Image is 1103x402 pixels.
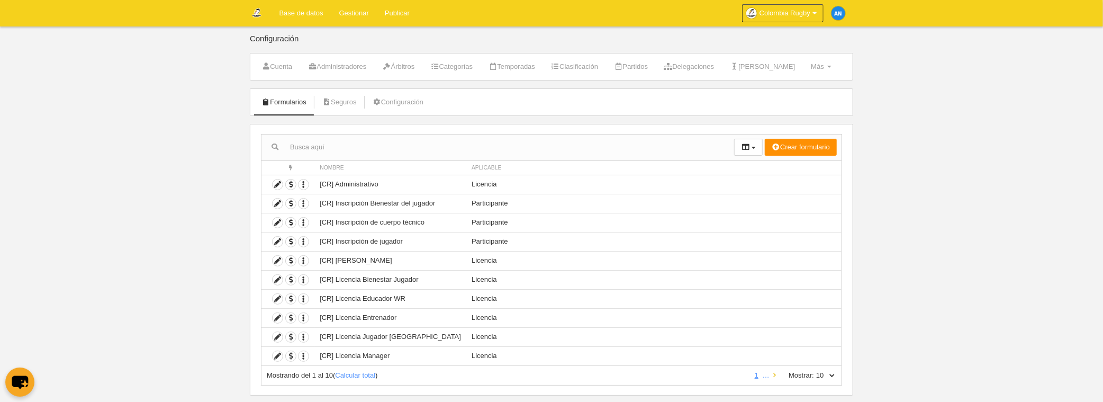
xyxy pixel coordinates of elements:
[483,59,541,75] a: Temporadas
[314,289,466,308] td: [CR] Licencia Educador WR
[317,94,363,110] a: Seguros
[805,59,837,75] a: Más
[314,194,466,213] td: [CR] Inscripción Bienestar del jugador
[466,327,842,346] td: Licencia
[424,59,478,75] a: Categorías
[314,327,466,346] td: [CR] Licencia Jugador [GEOGRAPHIC_DATA]
[314,232,466,251] td: [CR] Inscripción de jugador
[376,59,420,75] a: Árbitros
[545,59,604,75] a: Clasificación
[753,371,761,379] a: 1
[314,175,466,194] td: [CR] Administrativo
[466,251,842,270] td: Licencia
[724,59,801,75] a: [PERSON_NAME]
[760,8,810,19] span: Colombia Rugby
[763,371,770,380] li: …
[314,213,466,232] td: [CR] Inscripción de cuerpo técnico
[742,4,824,22] a: Colombia Rugby
[765,139,837,156] button: Crear formulario
[466,270,842,289] td: Licencia
[466,346,842,365] td: Licencia
[302,59,372,75] a: Administradores
[466,289,842,308] td: Licencia
[314,308,466,327] td: [CR] Licencia Entrenador
[267,371,747,380] div: ( )
[335,371,375,379] a: Calcular total
[658,59,720,75] a: Delegaciones
[608,59,654,75] a: Partidos
[314,346,466,365] td: [CR] Licencia Manager
[256,94,312,110] a: Formularios
[256,59,298,75] a: Cuenta
[314,251,466,270] td: [CR] [PERSON_NAME]
[778,371,814,380] label: Mostrar:
[831,6,845,20] img: c2l6ZT0zMHgzMCZmcz05JnRleHQ9QU4mYmc9MWU4OGU1.png
[314,270,466,289] td: [CR] Licencia Bienestar Jugador
[5,368,34,397] button: chat-button
[466,308,842,327] td: Licencia
[261,139,734,155] input: Busca aquí
[367,94,429,110] a: Configuración
[466,213,842,232] td: Participante
[746,8,757,19] img: Oanpu9v8aySI.30x30.jpg
[466,194,842,213] td: Participante
[250,6,263,19] img: Colombia Rugby
[267,371,333,379] span: Mostrando del 1 al 10
[250,34,853,53] div: Configuración
[320,165,344,171] span: Nombre
[811,62,824,70] span: Más
[466,175,842,194] td: Licencia
[472,165,502,171] span: Aplicable
[466,232,842,251] td: Participante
